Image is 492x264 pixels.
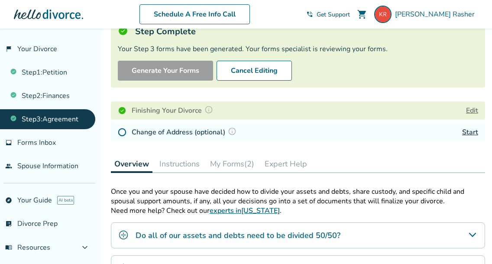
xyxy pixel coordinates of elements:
[317,10,350,19] span: Get Support
[306,11,313,18] span: phone_in_talk
[136,230,340,241] h4: Do all of our assets and debts need to be divided 50/50?
[118,128,126,137] img: Not Started
[132,127,239,138] h4: Change of Address (optional)
[111,206,485,215] p: Need more help? Check out our .
[139,4,250,24] a: Schedule A Free Info Call
[449,222,492,264] iframe: Chat Widget
[118,106,126,115] img: Completed
[261,155,311,173] button: Expert Help
[132,105,216,116] h4: Finishing Your Divorce
[210,206,280,215] a: experts in[US_STATE]
[374,6,392,23] img: kimberlyrasher@gmail.com
[118,61,213,81] button: Generate Your Forms
[462,127,478,137] a: Start
[217,61,292,81] button: Cancel Editing
[118,44,478,54] div: Your Step 3 forms have been generated. Your forms specialist is reviewing your forms.
[111,222,485,248] div: Do all of our assets and debts need to be divided 50/50?
[57,196,74,205] span: AI beta
[118,230,129,240] img: Do all of our assets and debts need to be divided 50/50?
[111,155,152,173] button: Overview
[204,105,213,114] img: Question Mark
[156,155,203,173] button: Instructions
[5,163,12,169] span: people
[228,127,236,136] img: Question Mark
[207,155,258,173] button: My Forms(2)
[135,26,196,37] h5: Step Complete
[5,244,12,251] span: menu_book
[5,197,12,204] span: explore
[357,9,367,20] span: shopping_cart
[306,10,350,19] a: phone_in_talkGet Support
[5,243,50,252] span: Resources
[17,138,56,147] span: Forms Inbox
[466,105,478,116] button: Edit
[5,139,12,146] span: inbox
[111,187,485,206] p: Once you and your spouse have decided how to divide your assets and debts, share custody, and spe...
[80,242,90,253] span: expand_more
[395,10,478,19] span: [PERSON_NAME] Rasher
[5,46,12,52] span: flag_2
[5,220,12,227] span: list_alt_check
